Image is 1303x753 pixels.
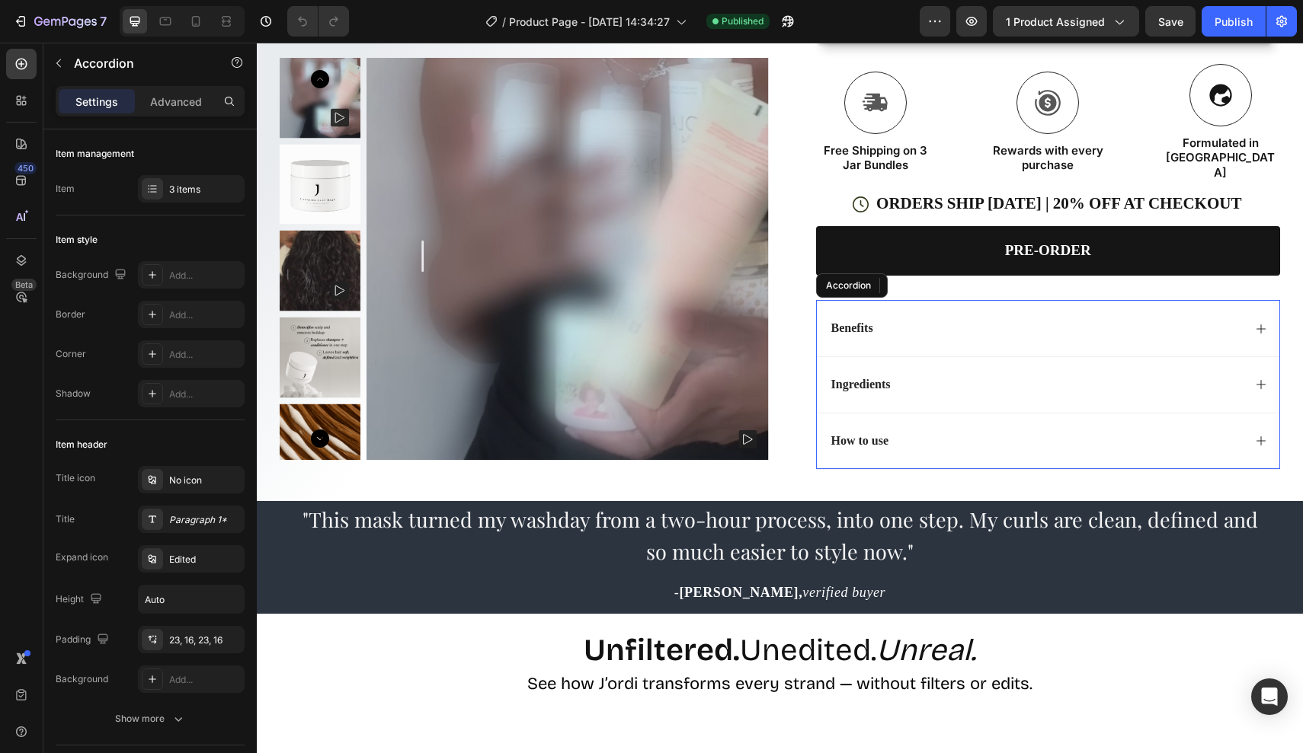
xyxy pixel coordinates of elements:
[56,471,95,485] div: Title icon
[1006,14,1105,30] span: 1 product assigned
[733,101,850,130] p: Rewards with every purchase
[575,391,632,407] p: How to use
[56,265,130,286] div: Background
[46,463,1001,522] span: "This mask turned my washday from a two-hour process, into one step. My curls are clean, defined ...
[56,438,107,451] div: Item header
[56,550,108,564] div: Expand icon
[169,553,241,566] div: Edited
[56,147,134,161] div: Item management
[566,236,617,250] div: Accordion
[169,513,241,527] div: Paragraph 1*
[575,334,634,350] p: Ingredients
[139,585,244,613] input: Auto
[169,474,241,487] div: No icon
[906,93,1023,138] p: Formulated in [GEOGRAPHIC_DATA]
[56,512,75,526] div: Title
[169,673,241,687] div: Add...
[619,152,984,170] span: ORDERS SHIP [DATE] | 20% OFF AT CHECKOUT
[74,54,203,72] p: Accordion
[169,269,241,282] div: Add...
[748,199,834,218] div: PRE-ORDER
[6,6,114,37] button: 7
[56,672,108,686] div: Background
[422,542,546,557] strong: [PERSON_NAME],
[619,589,719,626] i: Unreal.
[546,542,629,557] i: verified buyer
[56,347,86,361] div: Corner
[56,233,98,247] div: Item style
[1251,678,1288,715] div: Open Intercom Messenger
[100,12,107,30] p: 7
[327,589,483,626] strong: Unfiltered.
[418,542,629,557] span: -
[75,94,118,110] p: Settings
[169,308,241,322] div: Add...
[1145,6,1196,37] button: Save
[56,589,105,610] div: Height
[11,279,37,291] div: Beta
[115,711,186,726] div: Show more
[722,14,764,28] span: Published
[169,633,241,647] div: 23, 16, 23, 16
[56,308,85,321] div: Border
[257,43,1303,753] iframe: Design area
[169,183,241,196] div: 3 items
[1215,14,1253,30] div: Publish
[575,278,616,294] p: Benefits
[1158,15,1183,28] span: Save
[169,388,241,401] div: Add...
[56,182,75,196] div: Item
[502,14,506,30] span: /
[1202,6,1266,37] button: Publish
[56,630,112,650] div: Padding
[993,6,1139,37] button: 1 product assigned
[14,162,37,174] div: 450
[66,586,981,629] h2: Unedited.
[56,705,245,732] button: Show more
[509,14,670,30] span: Product Page - [DATE] 14:34:27
[271,631,776,651] span: See how J’ordi transforms every strand — without filters or edits.
[169,348,241,362] div: Add...
[56,387,91,400] div: Shadow
[287,6,349,37] div: Undo/Redo
[150,94,202,110] p: Advanced
[559,183,1024,233] button: PRE-ORDER
[561,101,677,130] p: Free Shipping on 3 Jar Bundles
